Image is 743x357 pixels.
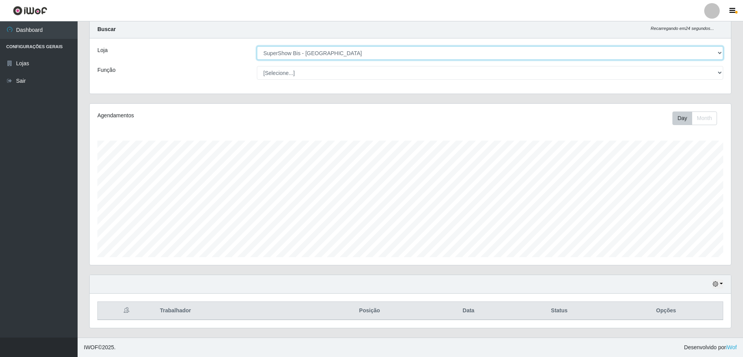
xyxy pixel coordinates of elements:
[97,66,116,74] label: Função
[155,302,311,320] th: Trabalhador
[428,302,509,320] th: Data
[672,111,717,125] div: First group
[684,343,737,352] span: Desenvolvido por
[651,26,714,31] i: Recarregando em 24 segundos...
[692,111,717,125] button: Month
[84,343,116,352] span: © 2025 .
[97,46,107,54] label: Loja
[97,111,352,120] div: Agendamentos
[672,111,723,125] div: Toolbar with button groups
[311,302,428,320] th: Posição
[13,6,47,16] img: CoreUI Logo
[672,111,692,125] button: Day
[609,302,723,320] th: Opções
[509,302,609,320] th: Status
[84,344,98,350] span: IWOF
[97,26,116,32] strong: Buscar
[726,344,737,350] a: iWof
